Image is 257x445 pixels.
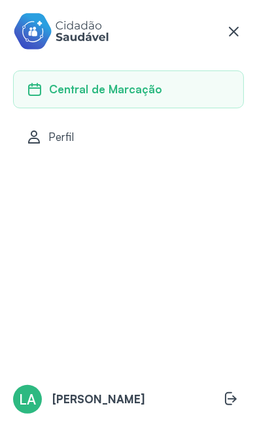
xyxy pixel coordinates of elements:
span: Central de Marcação [49,82,162,96]
p: [PERSON_NAME] [52,392,145,406]
a: Central de Marcação [13,70,244,108]
img: cidadao-saudavel-filled-logo.svg [13,10,109,52]
a: Perfil [13,119,244,155]
span: Perfil [48,130,74,144]
span: LA [19,391,36,408]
